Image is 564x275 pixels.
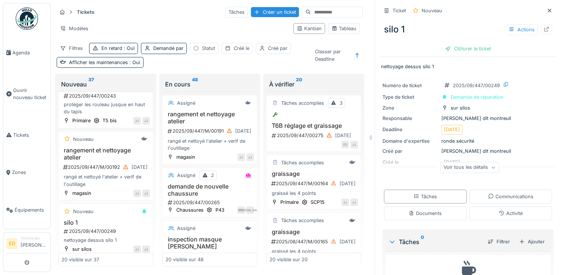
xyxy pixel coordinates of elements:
div: sur silos [72,246,92,253]
div: En retard [101,45,135,52]
div: Documents [409,210,442,217]
div: Actions [505,24,538,35]
div: Tâches [225,7,248,18]
div: ED [237,206,245,214]
span: Tickets [13,132,47,139]
div: 2025/09/447/M/00179 [167,252,254,261]
div: Assigné [177,225,195,232]
div: [DATE] [340,238,356,245]
a: Tickets [3,116,50,154]
div: JJ [142,117,150,124]
div: Chaussures [176,206,204,214]
div: 2025/08/447/M/00165 [271,237,358,246]
div: Ticket [393,7,406,14]
div: Tâches [388,237,482,246]
div: Primaire [72,117,91,124]
div: Activité [499,210,523,217]
div: 20 visible sur 48 [166,256,204,263]
div: JJ [142,246,150,253]
div: [PERSON_NAME] dit montreuil [382,148,554,155]
div: Nouveau [73,208,94,215]
h3: graissage [270,170,358,177]
div: Filtrer [485,237,513,247]
div: Communications [488,193,533,200]
div: 2025/09/447/00249 [63,228,150,235]
div: Nouveau [73,136,94,143]
div: protéger les rouleau jusque en haut du tapis [62,101,150,115]
sup: 48 [192,80,198,89]
div: Kanban [297,25,322,32]
div: [PERSON_NAME] [246,206,254,214]
div: nettoyage dessus silo 1 [62,237,150,244]
div: 20 visible sur 37 [62,256,99,263]
div: Statut [202,45,215,52]
div: Tableau [331,25,356,32]
div: Nouveau [61,80,150,89]
img: Badge_color-CXgf-gQk.svg [16,7,38,30]
div: graissé les 4 points [270,248,358,255]
div: graissé les 4 points [270,190,358,197]
div: JJ [341,199,349,206]
div: ED [341,141,349,148]
span: Ouvrir nouveau ticket [13,87,47,101]
div: [DATE] [335,132,351,139]
div: 2025/09/447/00275 [271,131,358,140]
h3: demande de nouvelle chaussure [166,183,254,197]
div: 2025/09/447/00243 [63,92,150,99]
sup: 37 [88,80,94,89]
div: Créé par [268,45,287,52]
div: magasin [176,154,195,161]
h3: T6B réglage et graissage [270,122,358,129]
div: En cours [165,80,254,89]
div: Primaire [280,199,299,206]
div: T5 bis [103,117,117,124]
div: Clôturer le ticket [442,44,494,54]
strong: Tickets [74,9,97,16]
a: Agenda [3,34,50,72]
div: Demandé par [153,45,183,52]
div: Type de ticket [382,94,438,101]
div: JJ [246,154,254,161]
li: ED [6,238,18,249]
div: JJ [133,190,141,197]
div: Deadline [382,126,438,133]
div: Filtres [57,43,86,54]
span: Équipements [15,206,47,214]
div: [DATE] [340,180,356,187]
div: magasin [72,190,91,197]
div: JJ [350,199,358,206]
span: : Oui [128,60,140,65]
div: [DATE] [132,164,148,171]
div: JJ [350,141,358,148]
div: 20 visible sur 20 [270,256,308,263]
div: [DATE] [444,126,460,133]
div: Domaine d'expertise [382,137,438,145]
div: Classer par Deadline [312,46,350,64]
div: Créer un ticket [251,7,299,17]
h3: rangement et nettoyage atelier [62,147,150,161]
div: [PERSON_NAME] dit montreuil [382,115,554,122]
h3: inspection masque [PERSON_NAME] [166,236,254,250]
div: 2025/09/447/M/00164 [271,179,358,188]
div: Tâches [413,193,437,200]
div: 2 [211,172,214,179]
span: : Oui [122,45,135,51]
sup: 20 [296,80,302,89]
div: SCP15 [311,199,325,206]
div: 2025/09/447/00265 [167,199,254,206]
div: Tâches accomplies [281,99,324,107]
div: silo 1 [381,20,555,39]
div: Afficher les maintenances [69,59,140,66]
div: Numéro de ticket [382,82,438,89]
div: Tâches accomplies [281,159,324,166]
div: rangé et nettoyé l'atelier + verif de l'outillage [166,137,254,152]
sup: 0 [421,237,424,246]
span: Zones [12,169,47,176]
div: Nouveau [422,7,442,14]
div: Créé le [234,45,249,52]
div: 2025/09/447/M/00191 [167,126,254,136]
a: Ouvrir nouveau ticket [3,72,50,116]
p: nettoyage dessus silo 1 [381,63,555,70]
div: Créé par [382,148,438,155]
a: Zones [3,154,50,192]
